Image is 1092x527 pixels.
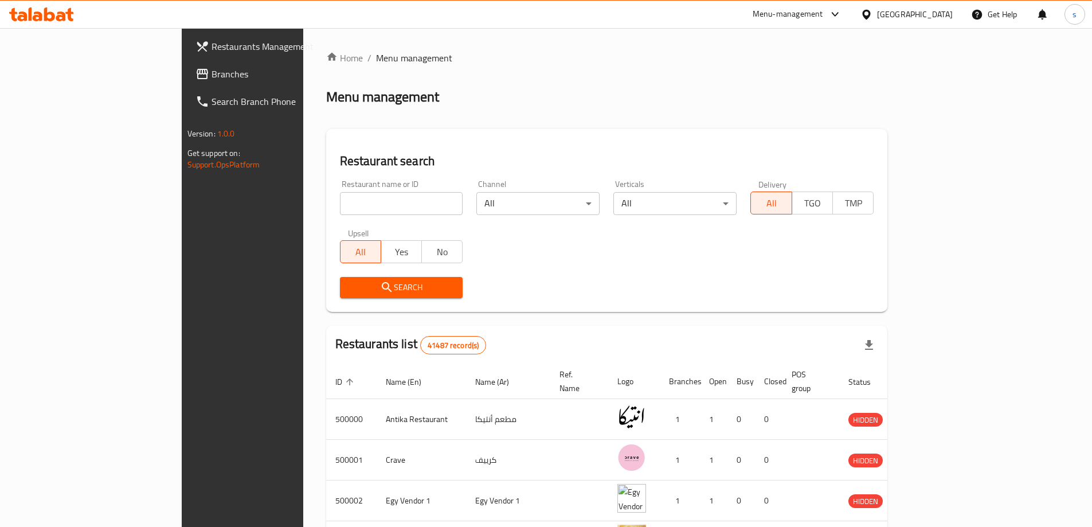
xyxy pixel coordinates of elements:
th: Closed [755,364,782,399]
span: Search Branch Phone [212,95,355,108]
span: Branches [212,67,355,81]
span: Menu management [376,51,452,65]
span: TGO [797,195,828,212]
td: 1 [700,399,727,440]
button: Yes [381,240,422,263]
label: Delivery [758,180,787,188]
span: Get support on: [187,146,240,161]
img: Crave [617,443,646,472]
img: Antika Restaurant [617,403,646,431]
img: Egy Vendor 1 [617,484,646,513]
div: [GEOGRAPHIC_DATA] [877,8,953,21]
th: Branches [660,364,700,399]
label: Upsell [348,229,369,237]
td: 0 [727,440,755,481]
span: All [345,244,377,260]
span: Version: [187,126,216,141]
span: Ref. Name [559,368,594,395]
td: Egy Vendor 1 [466,481,550,521]
td: كرييف [466,440,550,481]
span: Status [848,375,886,389]
li: / [367,51,371,65]
td: مطعم أنتيكا [466,399,550,440]
h2: Restaurant search [340,153,874,170]
span: Name (En) [386,375,436,389]
span: Restaurants Management [212,40,355,53]
td: 1 [660,440,700,481]
div: HIDDEN [848,454,883,467]
nav: breadcrumb [326,51,888,65]
button: No [421,240,463,263]
div: All [613,192,737,215]
a: Support.OpsPlatform [187,157,260,172]
span: No [426,244,458,260]
a: Restaurants Management [186,33,364,60]
td: Crave [377,440,466,481]
button: TMP [832,192,874,214]
span: 41487 record(s) [421,340,486,351]
td: 0 [727,481,755,521]
span: ID [335,375,357,389]
div: All [476,192,600,215]
th: Busy [727,364,755,399]
div: Export file [855,331,883,359]
span: All [756,195,787,212]
h2: Restaurants list [335,335,487,354]
span: HIDDEN [848,454,883,467]
span: HIDDEN [848,495,883,508]
td: 0 [727,399,755,440]
input: Search for restaurant name or ID.. [340,192,463,215]
span: HIDDEN [848,413,883,427]
span: TMP [837,195,869,212]
td: Antika Restaurant [377,399,466,440]
td: 0 [755,399,782,440]
td: Egy Vendor 1 [377,481,466,521]
a: Branches [186,60,364,88]
td: 1 [660,481,700,521]
td: 1 [660,399,700,440]
a: Search Branch Phone [186,88,364,115]
span: Search [349,280,454,295]
h2: Menu management [326,88,439,106]
span: POS group [792,368,825,395]
div: Menu-management [753,7,823,21]
td: 1 [700,481,727,521]
div: Total records count [420,336,486,354]
th: Logo [608,364,660,399]
button: Search [340,277,463,298]
td: 1 [700,440,727,481]
span: Yes [386,244,417,260]
button: All [340,240,381,263]
span: s [1073,8,1077,21]
span: Name (Ar) [475,375,524,389]
th: Open [700,364,727,399]
div: HIDDEN [848,494,883,508]
td: 0 [755,481,782,521]
span: 1.0.0 [217,126,235,141]
td: 0 [755,440,782,481]
button: All [750,192,792,214]
button: TGO [792,192,833,214]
